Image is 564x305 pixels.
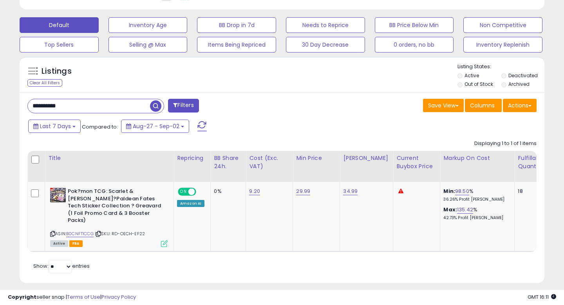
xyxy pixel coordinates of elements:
img: 514KJy-15-L._SL40_.jpg [50,188,66,202]
button: Top Sellers [20,37,99,53]
span: ON [179,189,188,195]
a: B0CNFT1CCG [66,231,94,237]
span: 2025-09-13 16:11 GMT [528,293,556,301]
button: Last 7 Days [28,120,81,133]
p: 42.73% Profit [PERSON_NAME] [443,215,508,221]
button: Inventory Age [108,17,188,33]
a: 29.99 [296,187,310,195]
div: 0% [214,188,240,195]
b: Pok?mon TCG: Scarlet & [PERSON_NAME]?Paldean Fates Tech Sticker Collection ? Greavard (1 Foil Pro... [68,188,163,226]
button: 30 Day Decrease [286,37,365,53]
label: Active [465,72,479,79]
div: % [443,206,508,221]
button: Non Competitive [463,17,542,33]
div: Repricing [177,154,207,162]
button: Inventory Replenish [463,37,542,53]
b: Min: [443,187,455,195]
div: Displaying 1 to 1 of 1 items [474,140,537,147]
button: Needs to Reprice [286,17,365,33]
div: Current Buybox Price [396,154,437,171]
button: 0 orders, no bb [375,37,454,53]
p: 36.26% Profit [PERSON_NAME] [443,197,508,202]
span: Show: entries [33,262,90,270]
div: Min Price [296,154,336,162]
label: Out of Stock [465,81,493,87]
a: 98.50 [455,187,469,195]
div: % [443,188,508,202]
div: 18 [518,188,542,195]
button: BB Drop in 7d [197,17,276,33]
div: ASIN: [50,188,168,246]
span: | SKU: RD-OECH-EF22 [95,231,145,237]
span: Aug-27 - Sep-02 [133,122,179,130]
p: Listing States: [457,63,545,71]
button: BB Price Below Min [375,17,454,33]
button: Selling @ Max [108,37,188,53]
div: Cost (Exc. VAT) [249,154,289,171]
a: 34.99 [343,187,358,195]
th: The percentage added to the cost of goods (COGS) that forms the calculator for Min & Max prices. [440,151,515,182]
button: Filters [168,99,199,113]
a: Privacy Policy [101,293,136,301]
div: Clear All Filters [27,79,62,87]
button: Save View [423,99,464,112]
span: OFF [195,189,208,195]
a: Terms of Use [67,293,100,301]
span: Compared to: [82,123,118,131]
span: All listings currently available for purchase on Amazon [50,240,68,247]
button: Columns [465,99,502,112]
div: Title [48,154,170,162]
strong: Copyright [8,293,36,301]
div: Fulfillable Quantity [518,154,545,171]
div: Amazon AI [177,200,204,207]
button: Default [20,17,99,33]
b: Max: [443,206,457,213]
div: BB Share 24h. [214,154,242,171]
button: Aug-27 - Sep-02 [121,120,189,133]
a: 135.42 [457,206,473,214]
span: Columns [470,102,495,109]
a: 9.20 [249,187,260,195]
button: Actions [503,99,537,112]
div: Markup on Cost [443,154,511,162]
span: FBA [69,240,83,247]
h5: Listings [42,66,72,77]
label: Archived [508,81,530,87]
span: Last 7 Days [40,122,71,130]
label: Deactivated [508,72,538,79]
div: seller snap | | [8,294,136,301]
button: Items Being Repriced [197,37,276,53]
div: [PERSON_NAME] [343,154,390,162]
